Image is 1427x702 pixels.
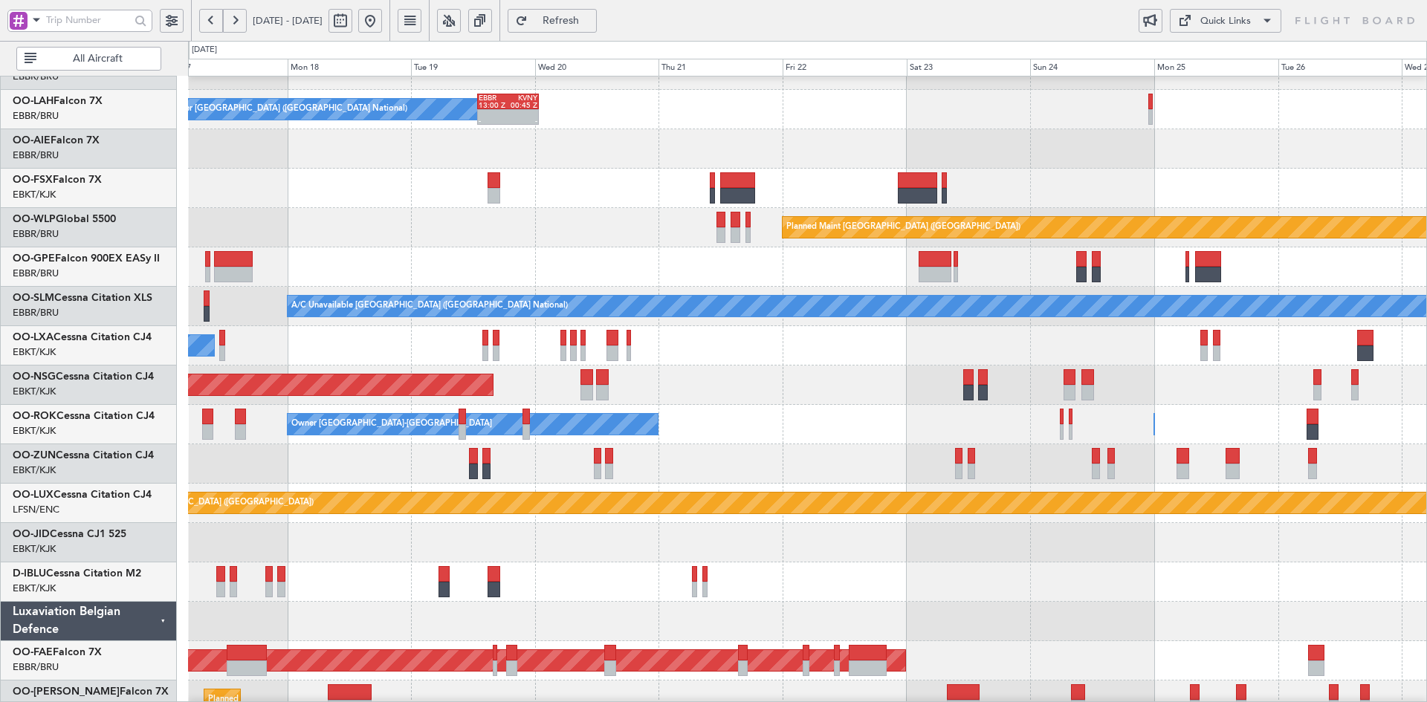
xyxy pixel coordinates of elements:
div: Fri 22 [783,59,907,77]
div: Tue 26 [1278,59,1402,77]
span: OO-JID [13,529,50,539]
a: EBKT/KJK [13,345,56,359]
div: - [508,117,537,125]
button: All Aircraft [16,47,161,71]
span: OO-ZUN [13,450,56,461]
a: EBKT/KJK [13,464,56,477]
div: Quick Links [1200,14,1251,29]
span: OO-WLP [13,214,56,224]
a: EBBR/BRU [13,660,59,674]
a: LFSN/ENC [13,503,59,516]
span: OO-ROK [13,411,56,421]
button: Quick Links [1170,9,1281,33]
span: OO-LXA [13,332,54,342]
div: Planned Maint [GEOGRAPHIC_DATA] ([GEOGRAPHIC_DATA]) [80,492,314,514]
span: OO-AIE [13,135,51,146]
a: OO-JIDCessna CJ1 525 [13,529,126,539]
div: - [479,117,508,125]
span: OO-[PERSON_NAME] [13,686,120,697]
div: [DATE] [192,44,217,56]
span: OO-GPE [13,253,55,264]
button: Refresh [508,9,597,33]
a: EBKT/KJK [13,424,56,438]
a: EBBR/BRU [13,149,59,162]
a: OO-ROKCessna Citation CJ4 [13,411,155,421]
a: EBKT/KJK [13,385,56,398]
span: OO-FAE [13,647,53,657]
div: Owner [GEOGRAPHIC_DATA]-[GEOGRAPHIC_DATA] [291,413,492,435]
div: Sun 24 [1030,59,1154,77]
a: OO-SLMCessna Citation XLS [13,293,152,303]
span: OO-FSX [13,175,53,185]
a: OO-LXACessna Citation CJ4 [13,332,152,342]
a: EBBR/BRU [13,109,59,123]
div: 00:45 Z [508,102,537,109]
div: A/C Unavailable [GEOGRAPHIC_DATA] ([GEOGRAPHIC_DATA] National) [291,295,568,317]
div: EBBR [479,94,508,102]
a: OO-LAHFalcon 7X [13,96,103,106]
a: OO-GPEFalcon 900EX EASy II [13,253,160,264]
span: Refresh [531,16,592,26]
a: EBBR/BRU [13,267,59,280]
a: OO-FAEFalcon 7X [13,647,102,657]
a: EBKT/KJK [13,542,56,556]
div: KVNY [508,94,537,102]
a: EBBR/BRU [13,306,59,319]
a: OO-[PERSON_NAME]Falcon 7X [13,686,169,697]
input: Trip Number [46,9,130,31]
div: Planned Maint [GEOGRAPHIC_DATA] ([GEOGRAPHIC_DATA]) [786,216,1020,238]
a: OO-FSXFalcon 7X [13,175,102,185]
a: OO-ZUNCessna Citation CJ4 [13,450,154,461]
a: OO-NSGCessna Citation CJ4 [13,371,154,382]
span: D-IBLU [13,568,46,579]
span: [DATE] - [DATE] [253,14,323,27]
a: OO-AIEFalcon 7X [13,135,100,146]
a: OO-WLPGlobal 5500 [13,214,116,224]
div: Sat 23 [907,59,1031,77]
div: Owner [GEOGRAPHIC_DATA] ([GEOGRAPHIC_DATA] National) [167,98,407,120]
div: Wed 20 [535,59,659,77]
div: Sun 17 [164,59,288,77]
div: Mon 25 [1154,59,1278,77]
span: OO-LAH [13,96,54,106]
a: EBBR/BRU [13,70,59,83]
div: Tue 19 [411,59,535,77]
span: OO-LUX [13,490,54,500]
a: EBKT/KJK [13,188,56,201]
span: OO-NSG [13,371,56,382]
div: Mon 18 [288,59,412,77]
a: EBKT/KJK [13,582,56,595]
span: All Aircraft [39,53,156,64]
div: Thu 21 [659,59,783,77]
div: 13:00 Z [479,102,508,109]
a: EBBR/BRU [13,227,59,241]
span: OO-SLM [13,293,54,303]
a: D-IBLUCessna Citation M2 [13,568,141,579]
a: OO-LUXCessna Citation CJ4 [13,490,152,500]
